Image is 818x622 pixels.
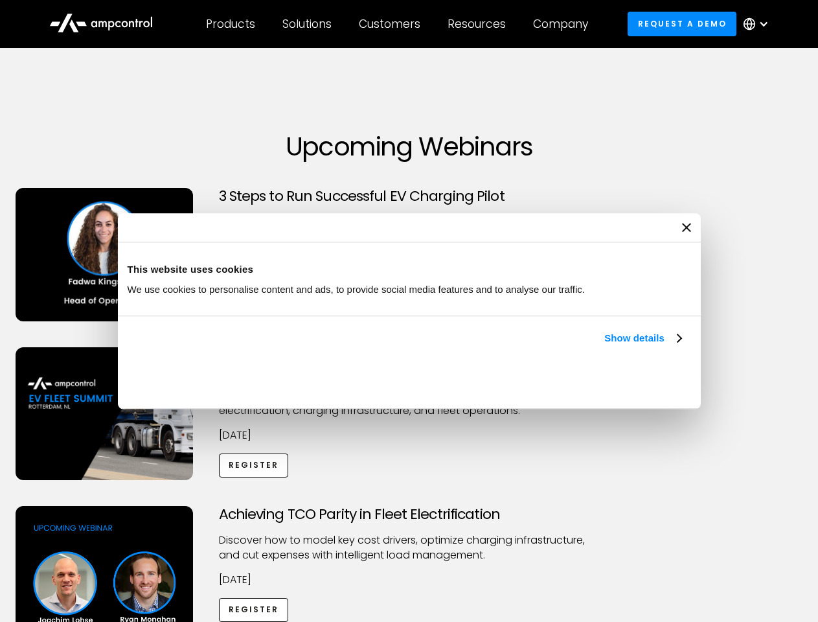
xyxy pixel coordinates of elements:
[282,17,332,31] div: Solutions
[219,454,289,478] a: Register
[533,17,588,31] div: Company
[219,428,600,443] p: [DATE]
[682,223,691,232] button: Close banner
[219,598,289,622] a: Register
[448,17,506,31] div: Resources
[500,361,686,398] button: Okay
[206,17,255,31] div: Products
[219,533,600,562] p: Discover how to model key cost drivers, optimize charging infrastructure, and cut expenses with i...
[604,330,681,346] a: Show details
[16,131,803,162] h1: Upcoming Webinars
[128,262,691,277] div: This website uses cookies
[628,12,736,36] a: Request a demo
[219,188,600,205] h3: 3 Steps to Run Successful EV Charging Pilot
[359,17,420,31] div: Customers
[219,506,600,523] h3: Achieving TCO Parity in Fleet Electrification
[219,573,600,587] p: [DATE]
[128,284,585,295] span: We use cookies to personalise content and ads, to provide social media features and to analyse ou...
